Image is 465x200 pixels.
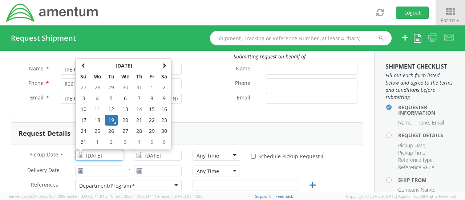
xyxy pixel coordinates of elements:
h4: Request Details [398,132,454,138]
span: Fill out each form listed below and agree to the terms and conditions before submitting [385,72,454,101]
td: 2 [158,82,170,93]
td: 31 [77,136,90,147]
h4: Request Shipment [11,34,76,42]
td: 23 [158,115,170,126]
span: Next Month [162,63,167,68]
td: 13 [118,104,133,115]
span: Delivery Date [27,167,60,175]
h4: Ship From [398,177,454,183]
div: Department/Program [79,182,136,190]
td: 28 [90,82,105,93]
span: Pickup Date [29,151,58,158]
i: Submitting request on behalf of [234,53,306,60]
td: 29 [146,126,158,136]
span: Server: 2025.17.0-327f6347098 [9,193,110,199]
a: Support [255,193,271,199]
span: Phone [235,79,250,88]
span: Phone [28,79,44,86]
td: 1 [90,136,105,147]
span: master, [DATE] 08:44:05 [158,193,202,199]
td: 27 [118,126,133,136]
span: Email [30,94,44,101]
td: 4 [133,136,146,147]
a: Feedback [275,193,293,199]
label: Schedule Pickup Request [251,151,324,160]
th: Mo [90,71,105,82]
span: Client: 2025.17.0-cb14447 [111,193,202,199]
td: 27 [77,82,90,93]
td: 1 [146,82,158,93]
li: Pickup Date [398,142,426,149]
th: Th [133,71,146,82]
li: Company Name [398,186,435,193]
h3: Shipment Checklist [385,64,454,70]
td: 29 [105,82,118,93]
li: Reference value [398,164,434,171]
td: 7 [133,93,146,104]
td: 12 [105,104,118,115]
td: 20 [118,115,133,126]
img: dyn-intl-logo-049831509241104b2a82.png [5,3,99,23]
th: We [118,71,133,82]
td: 9 [158,93,170,104]
td: 2 [105,136,118,147]
td: 16 [158,104,170,115]
td: 28 [133,126,146,136]
input: Shipment, Tracking or Reference Number (at least 4 chars) [210,31,392,45]
td: 6 [118,93,133,104]
th: Su [77,71,90,82]
td: 3 [77,93,90,104]
h3: Request Details [19,130,70,137]
span: References [31,181,58,188]
li: Email [432,119,444,126]
td: 10 [77,104,90,115]
h4: Requester Information [398,105,454,116]
td: 4 [90,93,105,104]
td: 6 [158,136,170,147]
span: master, [DATE] 11:04:24 [65,193,110,199]
td: 11 [90,104,105,115]
td: 26 [105,126,118,136]
li: Pickup Time [398,149,426,156]
th: Sa [158,71,170,82]
span: Forms [441,17,460,24]
td: 5 [146,136,158,147]
th: Fr [146,71,158,82]
li: Phone [415,119,430,126]
td: 5 [105,93,118,104]
td: 24 [77,126,90,136]
td: 19 [105,115,118,126]
input: Schedule Pickup Request [251,154,256,159]
li: Reference type [398,156,434,164]
div: Any Time [197,152,219,159]
span: Name [29,65,44,72]
td: 31 [133,82,146,93]
button: Logout [396,7,429,19]
th: Tu [105,71,118,82]
li: Name [398,119,413,126]
td: 15 [146,104,158,115]
span: ▼ [456,17,460,24]
td: 14 [133,104,146,115]
span: Copyright © [DATE]-[DATE] Agistix Inc., All Rights Reserved [346,193,456,199]
td: 18 [90,115,105,126]
td: 17 [77,115,90,126]
td: 25 [90,126,105,136]
span: Email [237,94,250,102]
td: 3 [118,136,133,147]
th: Select Month [90,60,158,71]
td: 22 [146,115,158,126]
td: 30 [158,126,170,136]
span: Previous Month [81,63,86,68]
td: 21 [133,115,146,126]
div: Any Time [197,168,219,175]
td: 30 [118,82,133,93]
span: Name [236,65,250,73]
td: 8 [146,93,158,104]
